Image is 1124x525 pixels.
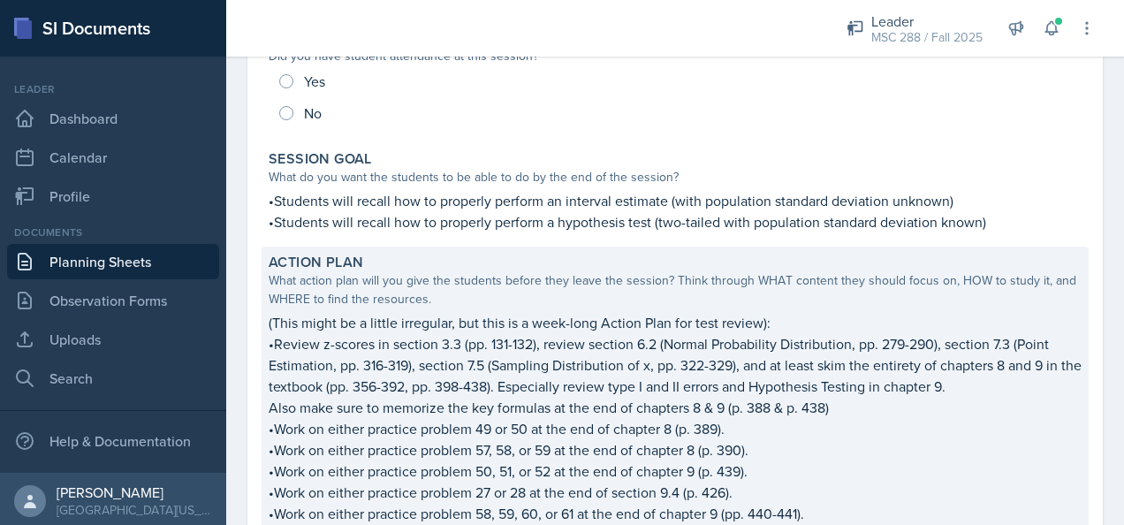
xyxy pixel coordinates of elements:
[871,28,983,47] div: MSC 288 / Fall 2025
[7,179,219,214] a: Profile
[269,482,1082,503] p: •Work on either practice problem 27 or 28 at the end of section 9.4 (p. 426).
[7,423,219,459] div: Help & Documentation
[7,283,219,318] a: Observation Forms
[7,140,219,175] a: Calendar
[7,322,219,357] a: Uploads
[269,439,1082,460] p: •Work on either practice problem 57, 58, or 59 at the end of chapter 8 (p. 390).
[269,333,1082,397] p: •Review z-scores in section 3.3 (pp. 131-132), review section 6.2 (Normal Probability Distributio...
[7,81,219,97] div: Leader
[269,460,1082,482] p: •Work on either practice problem 50, 51, or 52 at the end of chapter 9 (p. 439).
[269,190,1082,211] p: •Students will recall how to properly perform an interval estimate (with population standard devi...
[269,397,1082,418] p: Also make sure to memorize the key formulas at the end of chapters 8 & 9 (p. 388 & p. 438)
[7,101,219,136] a: Dashboard
[269,418,1082,439] p: •Work on either practice problem 49 or 50 at the end of chapter 8 (p. 389).
[269,168,1082,186] div: What do you want the students to be able to do by the end of the session?
[57,483,212,501] div: [PERSON_NAME]
[269,150,372,168] label: Session Goal
[7,224,219,240] div: Documents
[871,11,983,32] div: Leader
[57,501,212,519] div: [GEOGRAPHIC_DATA][US_STATE] in [GEOGRAPHIC_DATA]
[269,211,1082,232] p: •Students will recall how to properly perform a hypothesis test (two-tailed with population stand...
[269,503,1082,524] p: •Work on either practice problem 58, 59, 60, or 61 at the end of chapter 9 (pp. 440-441).
[7,361,219,396] a: Search
[269,312,1082,333] p: (This might be a little irregular, but this is a week-long Action Plan for test review):
[269,271,1082,308] div: What action plan will you give the students before they leave the session? Think through WHAT con...
[7,244,219,279] a: Planning Sheets
[269,254,363,271] label: Action Plan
